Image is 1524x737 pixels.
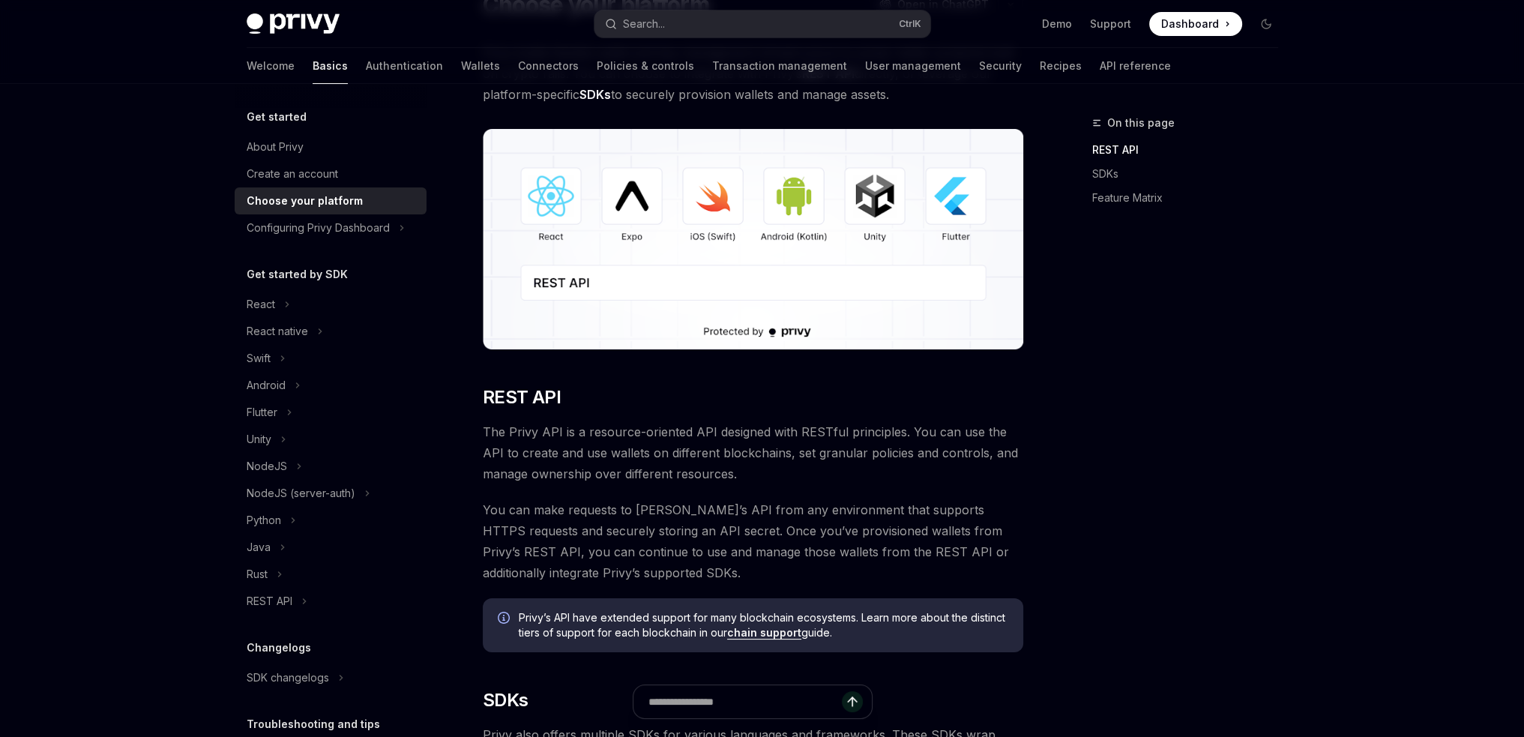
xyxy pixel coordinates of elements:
img: images/Platform2.png [483,129,1023,349]
div: NodeJS (server-auth) [247,484,355,502]
button: Toggle NodeJS section [235,453,427,480]
strong: SDKs [579,87,611,102]
button: Toggle Python section [235,507,427,534]
h5: Changelogs [247,639,311,657]
svg: Info [498,612,513,627]
button: Toggle REST API section [235,588,427,615]
a: Create an account [235,160,427,187]
span: On this page [1107,114,1175,132]
h5: Get started [247,108,307,126]
img: dark logo [247,13,340,34]
a: Choose your platform [235,187,427,214]
div: Python [247,511,281,529]
div: React [247,295,275,313]
a: chain support [727,626,801,640]
div: Configuring Privy Dashboard [247,219,390,237]
div: Rust [247,565,268,583]
div: Flutter [247,403,277,421]
input: Ask a question... [648,685,842,718]
a: Transaction management [712,48,847,84]
div: Java [247,538,271,556]
a: Dashboard [1149,12,1242,36]
div: REST API [247,592,292,610]
button: Toggle React native section [235,318,427,345]
button: Toggle Rust section [235,561,427,588]
a: Welcome [247,48,295,84]
button: Open search [594,10,930,37]
span: Dashboard [1161,16,1219,31]
span: You can make requests to [PERSON_NAME]’s API from any environment that supports HTTPS requests an... [483,499,1023,583]
a: API reference [1100,48,1171,84]
a: Feature Matrix [1092,186,1290,210]
span: REST API [483,385,561,409]
div: Choose your platform [247,192,363,210]
button: Toggle React section [235,291,427,318]
div: SDK changelogs [247,669,329,687]
div: React native [247,322,308,340]
a: Support [1090,16,1131,31]
div: Search... [623,15,665,33]
a: Basics [313,48,348,84]
button: Toggle Swift section [235,345,427,372]
button: Toggle Android section [235,372,427,399]
span: The Privy API is a resource-oriented API designed with RESTful principles. You can use the API to... [483,421,1023,484]
h5: Get started by SDK [247,265,348,283]
button: Toggle Unity section [235,426,427,453]
a: SDKs [1092,162,1290,186]
a: Connectors [518,48,579,84]
button: Send message [842,691,863,712]
a: User management [865,48,961,84]
button: Toggle Configuring Privy Dashboard section [235,214,427,241]
a: About Privy [235,133,427,160]
a: Demo [1042,16,1072,31]
button: Toggle Java section [235,534,427,561]
span: Ctrl K [899,18,921,30]
div: About Privy [247,138,304,156]
div: NodeJS [247,457,287,475]
div: Unity [247,430,271,448]
a: Policies & controls [597,48,694,84]
button: Toggle dark mode [1254,12,1278,36]
a: Wallets [461,48,500,84]
h5: Troubleshooting and tips [247,715,380,733]
span: Privy’s API have extended support for many blockchain ecosystems. Learn more about the distinct t... [519,610,1008,640]
a: Security [979,48,1022,84]
button: Toggle SDK changelogs section [235,664,427,691]
button: Toggle Flutter section [235,399,427,426]
div: Android [247,376,286,394]
button: Toggle NodeJS (server-auth) section [235,480,427,507]
a: Authentication [366,48,443,84]
div: Swift [247,349,271,367]
div: Create an account [247,165,338,183]
a: Recipes [1040,48,1082,84]
a: REST API [1092,138,1290,162]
